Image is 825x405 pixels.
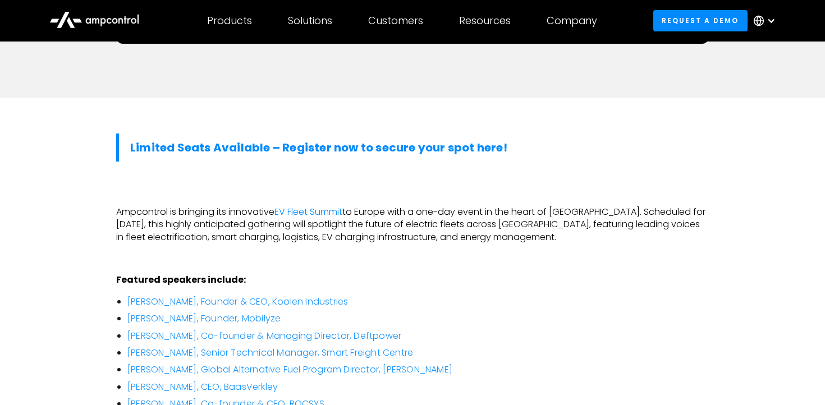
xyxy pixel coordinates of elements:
p: ‍ [116,184,709,196]
a: [PERSON_NAME], Senior Technical Manager, Smart Freight Centre [127,346,413,359]
a: Request a demo [653,10,748,31]
div: Company [547,15,597,27]
a: [PERSON_NAME], Founder, Mobilyze [127,312,281,325]
div: Customers [368,15,423,27]
strong: Featured speakers include: [116,273,246,286]
blockquote: ‍ [116,134,709,162]
div: Products [207,15,252,27]
div: Resources [459,15,511,27]
p: ‍ [116,252,709,265]
a: [PERSON_NAME], Global Alternative Fuel Program Director, [PERSON_NAME] [127,363,452,376]
a: EV Fleet Summit [274,205,342,218]
a: [PERSON_NAME], Founder & CEO, Koolen Industries [127,295,348,308]
div: Solutions [288,15,332,27]
a: [PERSON_NAME], Co-founder & Managing Director, Deftpower [127,329,401,342]
a: Limited Seats Available – Register now to secure your spot here! [130,140,507,155]
p: Ampcontrol is bringing its innovative to Europe with a one-day event in the heart of [GEOGRAPHIC_... [116,206,709,243]
a: [PERSON_NAME], CEO, BaasVerkley [127,380,278,393]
